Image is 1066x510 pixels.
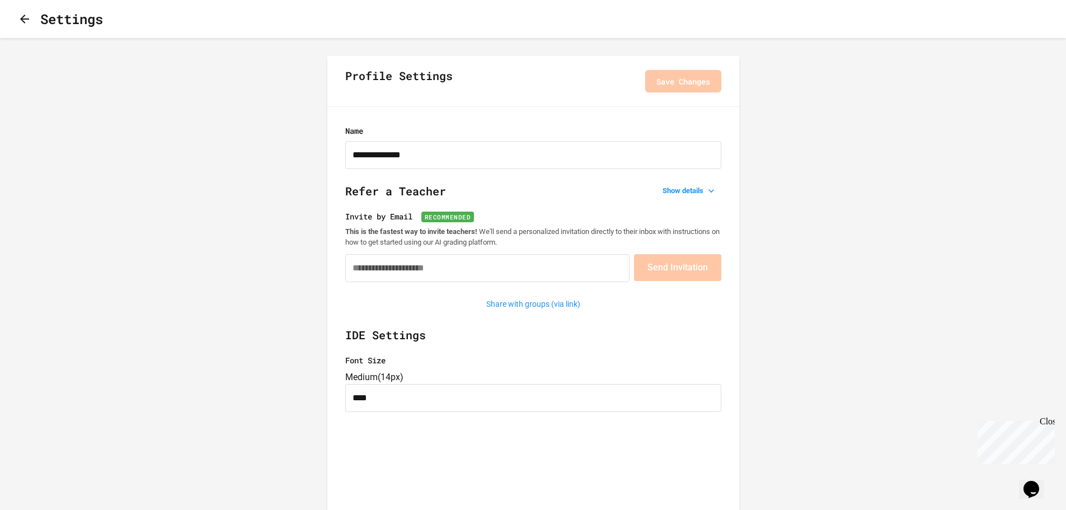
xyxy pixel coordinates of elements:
[421,212,475,222] span: Recommended
[345,67,453,95] h2: Profile Settings
[345,210,721,222] label: Invite by Email
[345,354,721,366] label: Font Size
[345,183,721,210] h2: Refer a Teacher
[658,183,721,199] button: Show details
[481,296,586,313] button: Share with groups (via link)
[645,70,721,92] button: Save Changes
[1019,465,1055,499] iframe: chat widget
[973,417,1055,464] iframe: chat widget
[345,125,721,137] label: Name
[634,254,721,281] button: Send Invitation
[345,227,477,236] strong: This is the fastest way to invite teachers!
[345,371,721,384] div: Medium ( 14px )
[345,326,721,354] h2: IDE Settings
[40,9,103,29] h1: Settings
[4,4,77,71] div: Chat with us now!Close
[345,227,721,247] p: We'll send a personalized invitation directly to their inbox with instructions on how to get star...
